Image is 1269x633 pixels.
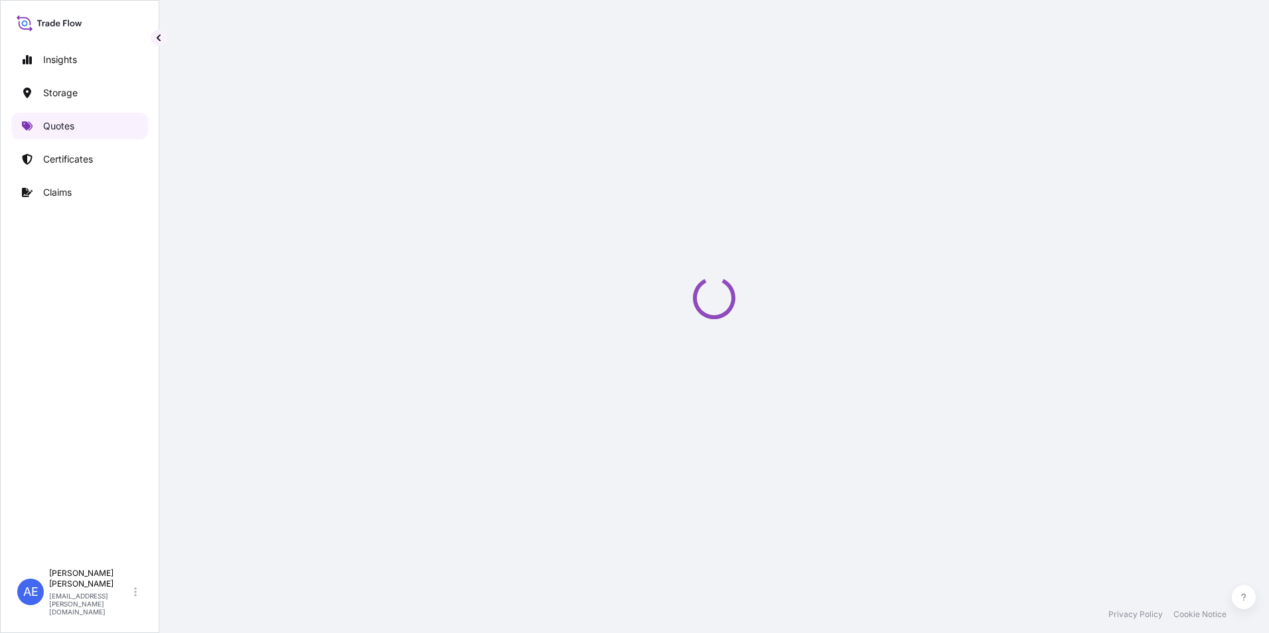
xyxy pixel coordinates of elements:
[1173,609,1227,620] a: Cookie Notice
[11,80,148,106] a: Storage
[1108,609,1163,620] a: Privacy Policy
[49,568,131,589] p: [PERSON_NAME] [PERSON_NAME]
[43,119,74,133] p: Quotes
[43,53,77,66] p: Insights
[43,153,93,166] p: Certificates
[43,186,72,199] p: Claims
[43,86,78,100] p: Storage
[11,113,148,139] a: Quotes
[11,179,148,206] a: Claims
[49,592,131,616] p: [EMAIL_ADDRESS][PERSON_NAME][DOMAIN_NAME]
[23,585,38,598] span: AE
[11,146,148,173] a: Certificates
[11,46,148,73] a: Insights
